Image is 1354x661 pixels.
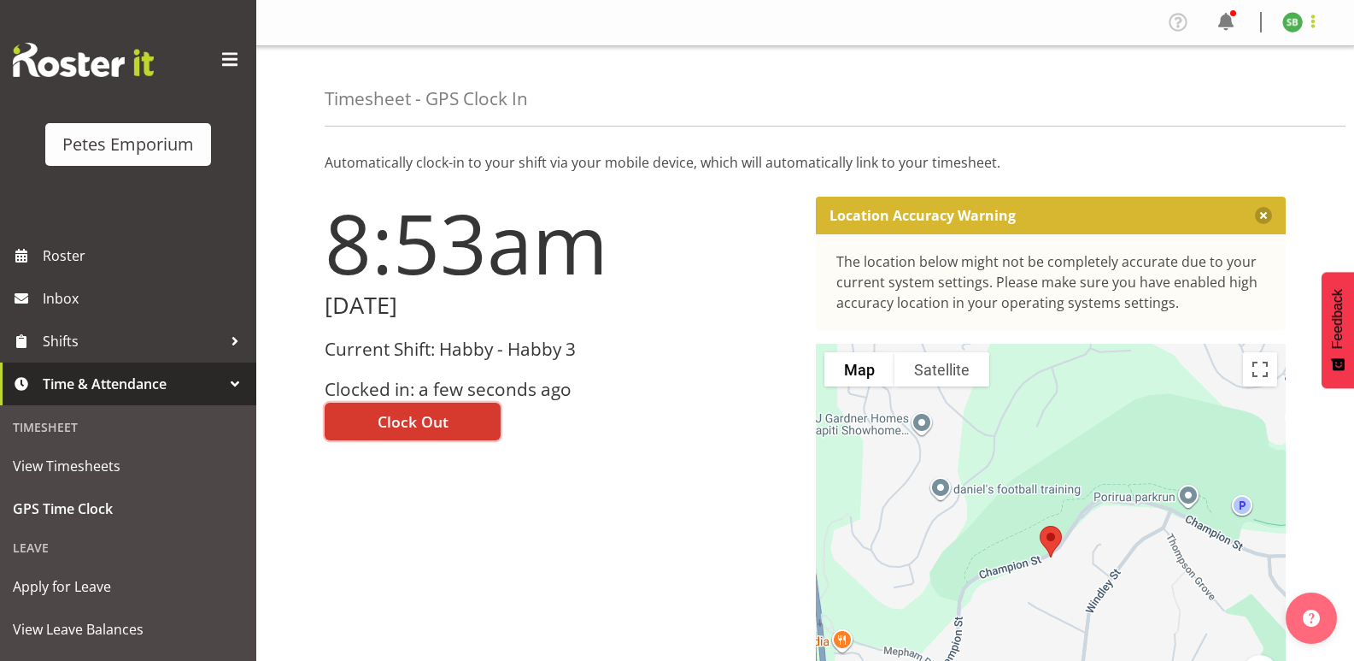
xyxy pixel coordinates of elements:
[4,565,252,608] a: Apply for Leave
[43,243,248,269] span: Roster
[62,132,194,157] div: Petes Emporium
[13,574,243,599] span: Apply for Leave
[836,251,1266,313] div: The location below might not be completely accurate due to your current system settings. Please m...
[829,207,1016,224] p: Location Accuracy Warning
[43,328,222,354] span: Shifts
[1322,272,1354,388] button: Feedback - Show survey
[378,410,448,433] span: Clock Out
[325,197,795,289] h1: 8:53am
[325,292,795,319] h2: [DATE]
[13,617,243,642] span: View Leave Balances
[13,453,243,479] span: View Timesheets
[13,496,243,522] span: GPS Time Clock
[4,410,252,445] div: Timesheet
[1330,289,1345,349] span: Feedback
[4,487,252,530] a: GPS Time Clock
[325,89,528,109] h4: Timesheet - GPS Clock In
[894,352,989,387] button: Show satellite imagery
[4,608,252,651] a: View Leave Balances
[4,445,252,487] a: View Timesheets
[1282,12,1303,32] img: stephanie-burden9828.jpg
[325,403,501,440] button: Clock Out
[325,339,795,359] h3: Current Shift: Habby - Habby 3
[325,380,795,399] h3: Clocked in: a few seconds ago
[1303,610,1320,627] img: help-xxl-2.png
[43,286,248,311] span: Inbox
[824,352,894,387] button: Show street map
[1255,207,1272,224] button: Close message
[1243,352,1277,387] button: Toggle fullscreen view
[43,371,222,397] span: Time & Attendance
[325,152,1286,173] p: Automatically clock-in to your shift via your mobile device, which will automatically link to you...
[4,530,252,565] div: Leave
[13,43,154,77] img: Rosterit website logo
